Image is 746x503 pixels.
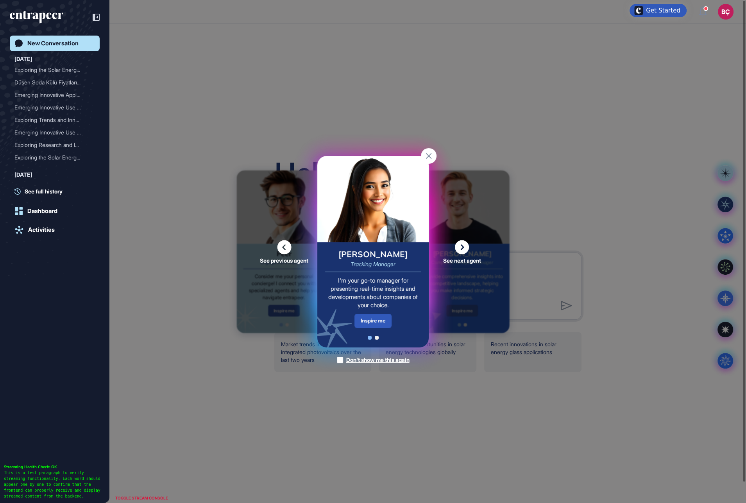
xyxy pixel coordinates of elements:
div: Düşen Soda Külü Fiyatlarının Büyük Tedarikçiler Tarafından Çözümü [14,76,95,89]
div: Exploring Research and In... [14,139,89,151]
div: Don't show me this again [346,356,410,364]
div: New Conversation [27,40,79,47]
div: Get Started [646,7,680,14]
div: TOGGLE STREAM CONSOLE [113,493,170,503]
a: Dashboard [10,203,100,219]
span: See full history [25,187,63,195]
div: Emerging Innovative Use C... [14,126,89,139]
div: Emerging Innovative Use Cases for Solar Energy Glass Applications [14,126,95,139]
div: Dashboard [27,208,57,215]
img: launcher-image-alternative-text [634,6,643,15]
div: Emerging Innovative Applications in Solar Energy Glass Technology [14,89,95,101]
div: Düşen Soda Külü Fiyatları... [14,76,89,89]
div: Exploring the Solar Energy Glass Market: Trends, Technologies, and Opportunities [14,64,95,76]
div: [PERSON_NAME] [338,250,408,258]
div: Exploring the Solar Energ... [14,151,89,164]
a: See full history [14,187,100,195]
div: Exploring Efficiency Scen... [14,180,89,192]
div: [DATE] [14,170,32,179]
div: Exploring Trends and Innovations in Glass Design: Focus on Functional Aesthetics, User-Centered D... [14,114,95,126]
div: I'm your go-to manager for presenting real-time insights and developments about companies of your... [325,276,421,309]
div: entrapeer-logo [10,11,63,23]
div: Open Get Started checklist [630,4,687,17]
div: Exploring Research and Innovation Opportunities in Glass Design: Trends in Functional Aesthetics,... [14,139,95,151]
div: Exploring Efficiency Scenarios in the Energy Sector [14,180,95,192]
div: Emerging Innovative Appli... [14,89,89,101]
span: See next agent [443,258,481,263]
div: Exploring Trends and Inno... [14,114,89,126]
div: Exploring the Solar Energy Glass Market [14,151,95,164]
button: BÇ [718,4,733,20]
div: Emerging Innovative Use Cases in Solar Energy Glass Applications [14,101,95,114]
div: Tracking Manager [351,261,395,267]
div: Inspire me [354,314,392,328]
div: Exploring the Solar Energ... [14,64,89,76]
span: See previous agent [260,258,308,263]
a: New Conversation [10,36,100,51]
a: Activities [10,222,100,238]
div: [DATE] [14,54,32,64]
div: Activities [28,226,55,233]
img: tracy-card.png [317,156,429,242]
div: Emerging Innovative Use C... [14,101,89,114]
